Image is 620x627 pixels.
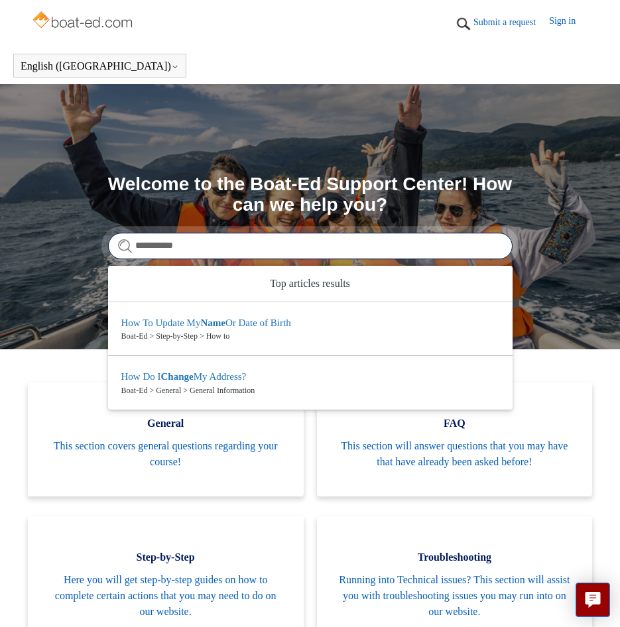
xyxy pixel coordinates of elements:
zd-autocomplete-breadcrumbs-multibrand: Boat-Ed > General > General Information [121,384,499,396]
span: This section will answer questions that you may have that have already been asked before! [337,438,573,470]
a: Submit a request [473,15,549,29]
a: Sign in [549,14,589,34]
zd-autocomplete-breadcrumbs-multibrand: Boat-Ed > Step-by-Step > How to [121,330,499,342]
span: This section covers general questions regarding your course! [48,438,284,470]
em: Name [200,317,225,328]
img: Boat-Ed Help Center home page [31,8,137,34]
span: Step-by-Step [48,549,284,565]
span: Running into Technical issues? This section will assist you with troubleshooting issues you may r... [337,572,573,620]
zd-autocomplete-header: Top articles results [108,266,513,302]
zd-autocomplete-title-multibrand: Suggested result 2 How Do I Change My Address? [121,371,247,384]
img: 01HZPCYTXV3JW8MJV9VD7EMK0H [454,14,473,34]
button: English ([GEOGRAPHIC_DATA]) [21,60,179,72]
h1: Welcome to the Boat-Ed Support Center! How can we help you? [108,174,513,215]
span: General [48,416,284,431]
input: Search [108,233,513,259]
span: Troubleshooting [337,549,573,565]
button: Live chat [576,583,610,617]
span: Here you will get step-by-step guides on how to complete certain actions that you may need to do ... [48,572,284,620]
em: Change [161,371,194,382]
a: General This section covers general questions regarding your course! [28,382,304,496]
zd-autocomplete-title-multibrand: Suggested result 1 How To Update My Name Or Date of Birth [121,317,291,331]
span: FAQ [337,416,573,431]
a: FAQ This section will answer questions that you may have that have already been asked before! [317,382,593,496]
